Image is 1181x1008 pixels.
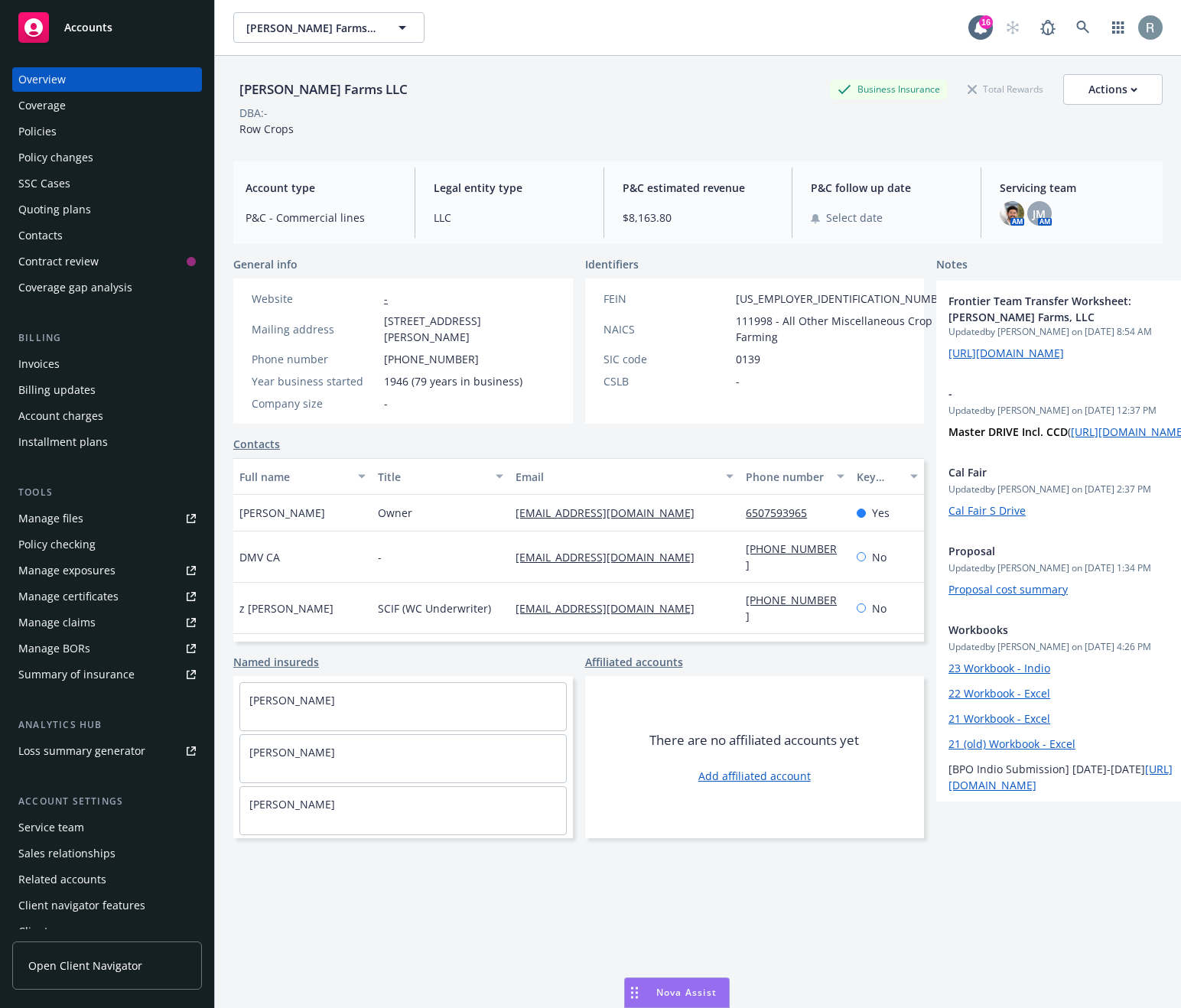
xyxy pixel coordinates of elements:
[948,622,1175,638] span: Workbooks
[12,6,202,49] a: Accounts
[516,550,707,564] a: [EMAIL_ADDRESS][DOMAIN_NAME]
[948,424,1068,439] strong: Master DRIVE Incl. CCD
[826,210,883,226] span: Select date
[18,919,85,944] div: Client access
[18,867,106,892] div: Related accounts
[604,321,730,337] div: NAICS
[979,15,993,29] div: 16
[736,313,955,345] span: 111998 - All Other Miscellaneous Crop Farming
[12,223,202,248] a: Contacts
[12,867,202,892] a: Related accounts
[623,210,773,226] span: $8,163.80
[18,739,145,763] div: Loss summary generator
[249,693,335,707] a: [PERSON_NAME]
[18,171,70,196] div: SSC Cases
[12,893,202,918] a: Client navigator features
[1033,206,1046,222] span: JM
[18,197,91,222] div: Quoting plans
[948,686,1050,701] a: 22 Workbook - Excel
[12,197,202,222] a: Quoting plans
[509,458,740,495] button: Email
[948,293,1175,325] span: Frontier Team Transfer Worksheet: [PERSON_NAME] Farms, LLC
[585,256,639,272] span: Identifiers
[811,180,961,196] span: P&C follow up date
[948,736,1075,751] a: 21 (old) Workbook - Excel
[12,430,202,454] a: Installment plans
[18,506,83,531] div: Manage files
[12,330,202,346] div: Billing
[18,815,84,840] div: Service team
[12,485,202,500] div: Tools
[12,249,202,274] a: Contract review
[252,373,378,389] div: Year business started
[1103,12,1134,43] a: Switch app
[378,600,491,616] span: SCIF (WC Underwriter)
[12,739,202,763] a: Loss summary generator
[378,469,487,485] div: Title
[12,506,202,531] a: Manage files
[18,610,96,635] div: Manage claims
[18,352,60,376] div: Invoices
[233,458,372,495] button: Full name
[434,180,584,196] span: Legal entity type
[18,532,96,557] div: Policy checking
[857,469,901,485] div: Key contact
[372,458,510,495] button: Title
[18,662,135,687] div: Summary of insurance
[12,841,202,866] a: Sales relationships
[18,584,119,609] div: Manage certificates
[736,291,955,307] span: [US_EMPLOYER_IDENTIFICATION_NUMBER]
[851,458,924,495] button: Key contact
[746,541,837,572] a: [PHONE_NUMBER]
[18,404,103,428] div: Account charges
[18,378,96,402] div: Billing updates
[384,395,388,411] span: -
[28,958,142,974] span: Open Client Navigator
[18,893,145,918] div: Client navigator features
[604,291,730,307] div: FEIN
[516,506,707,520] a: [EMAIL_ADDRESS][DOMAIN_NAME]
[12,93,202,118] a: Coverage
[1033,12,1063,43] a: Report a Bug
[384,351,479,367] span: [PHONE_NUMBER]
[12,171,202,196] a: SSC Cases
[12,145,202,170] a: Policy changes
[948,503,1026,518] a: Cal Fair S Drive
[18,275,132,300] div: Coverage gap analysis
[18,67,66,92] div: Overview
[12,815,202,840] a: Service team
[698,768,811,784] a: Add affiliated account
[12,67,202,92] a: Overview
[948,385,1175,402] span: -
[746,593,837,623] a: [PHONE_NUMBER]
[736,351,760,367] span: 0139
[249,797,335,811] a: [PERSON_NAME]
[18,119,57,144] div: Policies
[239,505,325,521] span: [PERSON_NAME]
[12,919,202,944] a: Client access
[736,373,740,389] span: -
[1000,201,1024,226] img: photo
[830,80,948,99] div: Business Insurance
[936,256,968,275] span: Notes
[948,464,1175,480] span: Cal Fair
[746,469,827,485] div: Phone number
[246,180,396,196] span: Account type
[12,610,202,635] a: Manage claims
[64,21,112,34] span: Accounts
[12,662,202,687] a: Summary of insurance
[948,661,1050,675] a: 23 Workbook - Indio
[384,291,388,306] a: -
[12,378,202,402] a: Billing updates
[948,711,1050,726] a: 21 Workbook - Excel
[18,558,115,583] div: Manage exposures
[1138,15,1163,40] img: photo
[948,582,1068,597] a: Proposal cost summary
[252,351,378,367] div: Phone number
[233,256,298,272] span: General info
[252,291,378,307] div: Website
[12,794,202,809] div: Account settings
[12,584,202,609] a: Manage certificates
[384,313,555,345] span: [STREET_ADDRESS][PERSON_NAME]
[516,469,717,485] div: Email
